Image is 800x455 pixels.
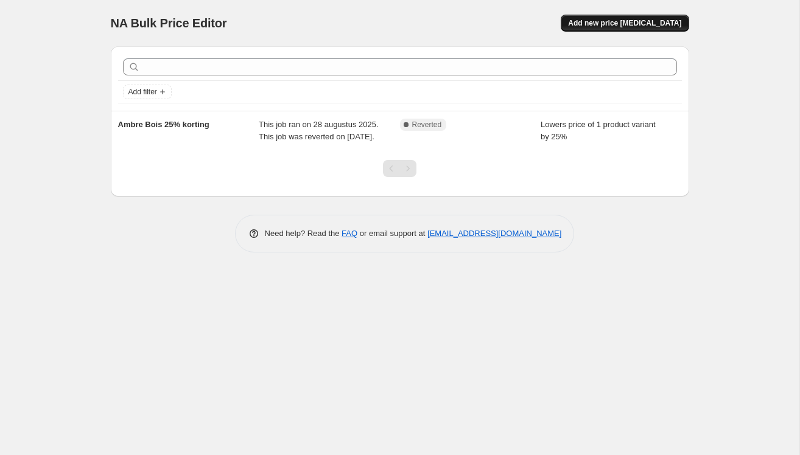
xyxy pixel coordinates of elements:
[118,120,209,129] span: Ambre Bois 25% korting
[568,18,681,28] span: Add new price [MEDICAL_DATA]
[561,15,689,32] button: Add new price [MEDICAL_DATA]
[427,229,561,238] a: [EMAIL_ADDRESS][DOMAIN_NAME]
[342,229,357,238] a: FAQ
[123,85,172,99] button: Add filter
[541,120,656,141] span: Lowers price of 1 product variant by 25%
[265,229,342,238] span: Need help? Read the
[259,120,379,141] span: This job ran on 28 augustus 2025. This job was reverted on [DATE].
[128,87,157,97] span: Add filter
[357,229,427,238] span: or email support at
[412,120,442,130] span: Reverted
[383,160,416,177] nav: Pagination
[111,16,227,30] span: NA Bulk Price Editor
